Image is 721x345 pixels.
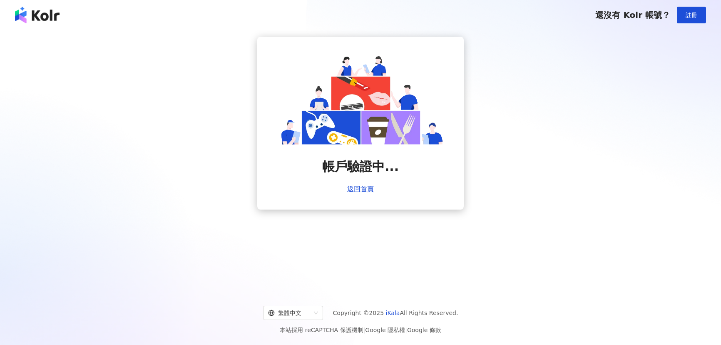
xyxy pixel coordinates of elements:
[405,327,407,333] span: |
[595,10,670,20] span: 還沒有 Kolr 帳號？
[686,12,697,18] span: 註冊
[268,306,311,320] div: 繁體中文
[322,158,399,175] span: 帳戶驗證中...
[363,327,365,333] span: |
[407,327,441,333] a: Google 條款
[333,308,458,318] span: Copyright © 2025 All Rights Reserved.
[277,53,444,145] img: account is verifying
[677,7,706,23] button: 註冊
[386,310,400,316] a: iKala
[15,7,60,23] img: logo
[280,325,441,335] span: 本站採用 reCAPTCHA 保護機制
[365,327,405,333] a: Google 隱私權
[347,185,374,193] a: 返回首頁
